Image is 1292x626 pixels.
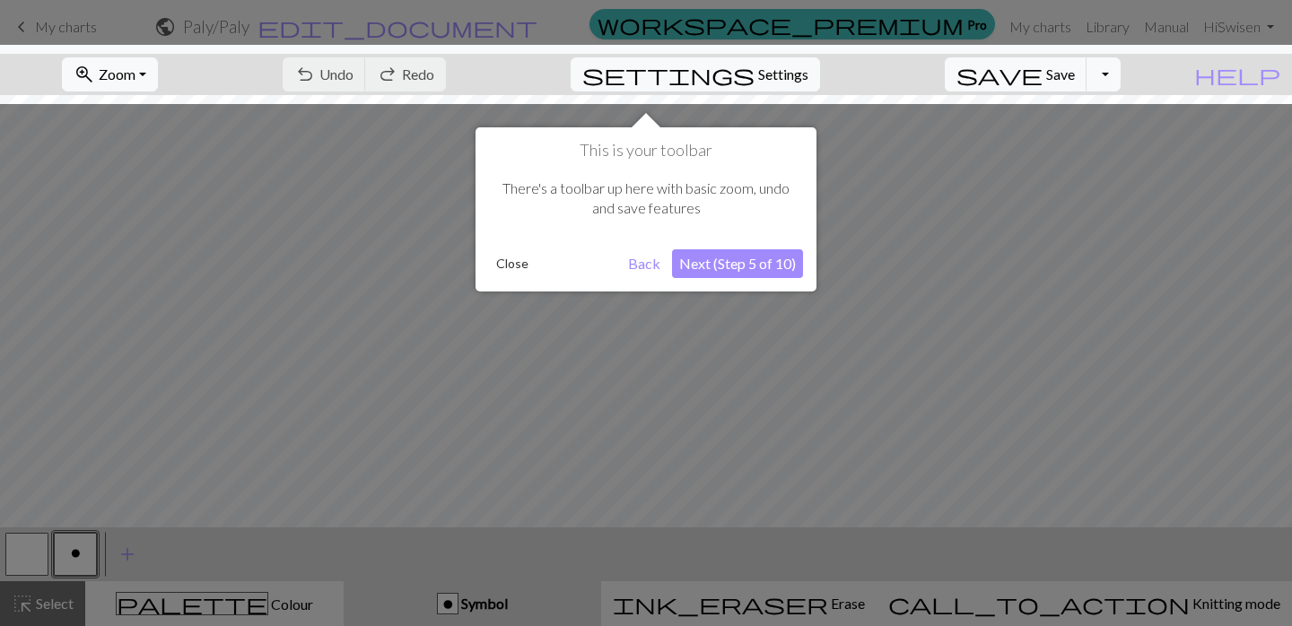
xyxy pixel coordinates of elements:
[489,161,803,237] div: There's a toolbar up here with basic zoom, undo and save features
[621,249,668,278] button: Back
[489,141,803,161] h1: This is your toolbar
[476,127,816,291] div: This is your toolbar
[489,250,536,277] button: Close
[672,249,803,278] button: Next (Step 5 of 10)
